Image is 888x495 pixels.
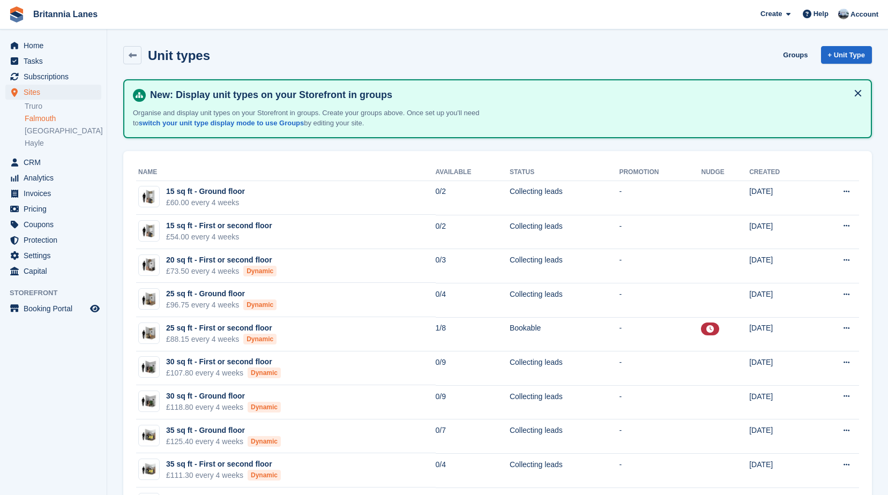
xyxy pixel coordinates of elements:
[749,215,812,249] td: [DATE]
[510,317,619,351] td: Bookable
[510,215,619,249] td: Collecting leads
[749,181,812,215] td: [DATE]
[5,54,101,69] a: menu
[436,249,510,283] td: 0/3
[10,288,107,298] span: Storefront
[5,264,101,279] a: menu
[749,283,812,317] td: [DATE]
[25,126,101,136] a: [GEOGRAPHIC_DATA]
[166,391,281,402] div: 30 sq ft - Ground floor
[248,367,281,378] div: Dynamic
[436,453,510,487] td: 0/4
[510,164,619,181] th: Status
[760,9,782,19] span: Create
[166,299,277,311] div: £96.75 every 4 weeks
[24,301,88,316] span: Booking Portal
[139,291,159,307] img: 25-sqft-unit.jpg
[139,394,159,409] img: 30-sqft-unit.jpg
[24,38,88,53] span: Home
[166,322,277,334] div: 25 sq ft - First or second floor
[166,220,272,231] div: 15 sq ft - First or second floor
[88,302,101,315] a: Preview store
[619,317,701,351] td: -
[5,155,101,170] a: menu
[619,164,701,181] th: Promotion
[5,85,101,100] a: menu
[139,359,159,375] img: 30-sqft-unit.jpg
[850,9,878,20] span: Account
[838,9,849,19] img: John Millership
[136,164,436,181] th: Name
[5,69,101,84] a: menu
[166,459,281,470] div: 35 sq ft - First or second floor
[24,201,88,216] span: Pricing
[5,217,101,232] a: menu
[619,283,701,317] td: -
[243,266,277,276] div: Dynamic
[148,48,210,63] h2: Unit types
[248,402,281,412] div: Dynamic
[133,108,508,129] p: Organise and display unit types on your Storefront in groups. Create your groups above. Once set ...
[166,266,277,277] div: £73.50 every 4 weeks
[510,351,619,386] td: Collecting leads
[510,385,619,419] td: Collecting leads
[139,189,159,205] img: 15-sqft-unit.jpg
[619,351,701,386] td: -
[166,356,281,367] div: 30 sq ft - First or second floor
[749,419,812,454] td: [DATE]
[749,385,812,419] td: [DATE]
[436,419,510,454] td: 0/7
[779,46,812,64] a: Groups
[821,46,872,64] a: + Unit Type
[166,470,281,481] div: £111.30 every 4 weeks
[24,85,88,100] span: Sites
[248,470,281,481] div: Dynamic
[139,462,159,477] img: 35-sqft-unit.jpg
[619,453,701,487] td: -
[9,6,25,22] img: stora-icon-8386f47178a22dfd0bd8f6a31ec36ba5ce8667c1dd55bd0f319d3a0aa187defe.svg
[24,186,88,201] span: Invoices
[749,249,812,283] td: [DATE]
[25,138,101,148] a: Hayle
[749,164,812,181] th: Created
[24,248,88,263] span: Settings
[166,402,281,413] div: £118.80 every 4 weeks
[436,283,510,317] td: 0/4
[166,186,245,197] div: 15 sq ft - Ground floor
[5,301,101,316] a: menu
[5,201,101,216] a: menu
[166,334,277,345] div: £88.15 every 4 weeks
[5,232,101,247] a: menu
[619,215,701,249] td: -
[436,317,510,351] td: 1/8
[139,119,304,127] a: switch your unit type display mode to use Groups
[24,170,88,185] span: Analytics
[436,385,510,419] td: 0/9
[166,197,245,208] div: £60.00 every 4 weeks
[619,385,701,419] td: -
[24,232,88,247] span: Protection
[139,257,159,273] img: 20-sqft-unit.jpg
[510,419,619,454] td: Collecting leads
[243,334,277,344] div: Dynamic
[166,436,281,447] div: £125.40 every 4 weeks
[436,351,510,386] td: 0/9
[139,427,159,443] img: 35-sqft-unit.jpg
[436,164,510,181] th: Available
[24,264,88,279] span: Capital
[814,9,829,19] span: Help
[24,69,88,84] span: Subscriptions
[749,351,812,386] td: [DATE]
[619,419,701,454] td: -
[166,231,272,243] div: £54.00 every 4 weeks
[510,453,619,487] td: Collecting leads
[166,254,277,266] div: 20 sq ft - First or second floor
[5,38,101,53] a: menu
[166,367,281,379] div: £107.80 every 4 weeks
[5,170,101,185] a: menu
[510,249,619,283] td: Collecting leads
[436,181,510,215] td: 0/2
[5,248,101,263] a: menu
[619,181,701,215] td: -
[24,155,88,170] span: CRM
